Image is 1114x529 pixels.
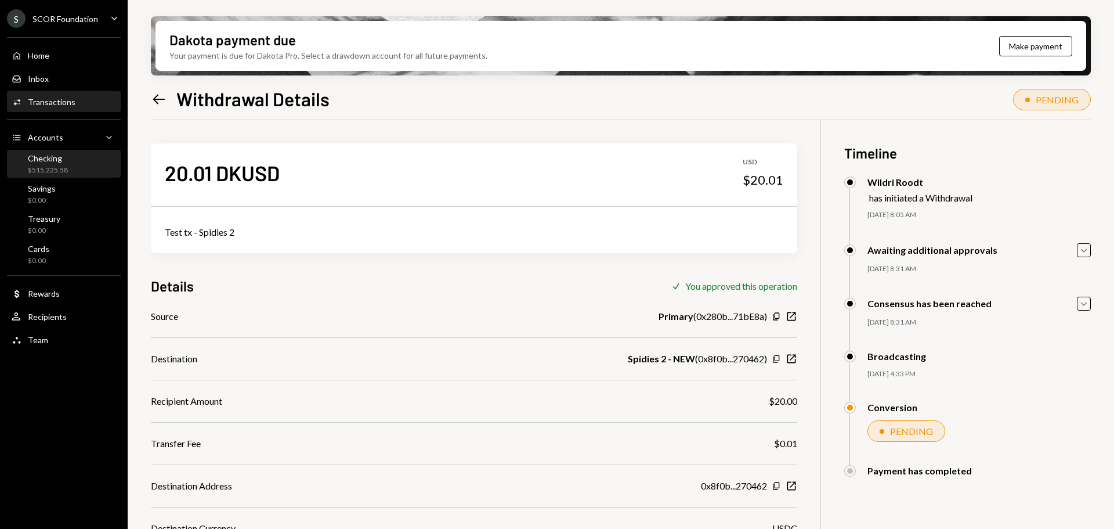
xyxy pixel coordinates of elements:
[743,172,783,188] div: $20.01
[7,150,121,178] a: Checking$515,225.58
[7,45,121,66] a: Home
[28,165,68,175] div: $515,225.58
[28,132,63,142] div: Accounts
[7,210,121,238] a: Treasury$0.00
[701,479,767,493] div: 0x8f0b...270462
[28,153,68,163] div: Checking
[743,157,783,167] div: USD
[867,210,1091,220] div: [DATE] 8:05 AM
[867,264,1091,274] div: [DATE] 8:31 AM
[844,143,1091,163] h3: Timeline
[1036,94,1079,105] div: PENDING
[176,87,330,110] h1: Withdrawal Details
[151,310,178,323] div: Source
[867,402,917,413] div: Conversion
[169,49,487,62] div: Your payment is due for Dakota Pro. Select a drawdown account for all future payments.
[867,244,997,255] div: Awaiting additional approvals
[628,352,695,366] b: Spidies 2 - NEW
[28,335,48,345] div: Team
[165,160,280,186] div: 20.01 DKUSD
[869,192,972,203] div: has initiated a Withdrawal
[28,74,49,84] div: Inbox
[28,289,60,298] div: Rewards
[628,352,767,366] div: ( 0x8f0b...270462 )
[28,183,56,193] div: Savings
[867,369,1091,379] div: [DATE] 4:33 PM
[28,312,67,322] div: Recipients
[867,318,1091,328] div: [DATE] 8:31 AM
[867,298,992,309] div: Consensus has been reached
[659,310,693,323] b: Primary
[28,97,75,107] div: Transactions
[685,280,797,292] div: You approved this operation
[659,310,767,323] div: ( 0x280b...71bE8a )
[769,394,797,408] div: $20.00
[151,437,201,451] div: Transfer Fee
[867,177,972,188] div: Wildri Roodt
[7,9,26,28] div: S
[7,91,121,112] a: Transactions
[151,352,197,366] div: Destination
[867,351,926,362] div: Broadcasting
[7,127,121,147] a: Accounts
[28,244,49,254] div: Cards
[7,180,121,208] a: Savings$0.00
[7,240,121,268] a: Cards$0.00
[999,36,1072,56] button: Make payment
[169,30,296,49] div: Dakota payment due
[28,226,60,236] div: $0.00
[151,479,232,493] div: Destination Address
[28,214,60,224] div: Treasury
[7,306,121,327] a: Recipients
[32,14,98,24] div: SCOR Foundation
[890,426,933,437] div: PENDING
[774,437,797,451] div: $0.01
[151,276,194,296] h3: Details
[7,283,121,304] a: Rewards
[7,68,121,89] a: Inbox
[28,196,56,206] div: $0.00
[165,225,783,239] div: Test tx - Spidies 2
[867,465,972,476] div: Payment has completed
[28,256,49,266] div: $0.00
[151,394,222,408] div: Recipient Amount
[28,51,49,60] div: Home
[7,329,121,350] a: Team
